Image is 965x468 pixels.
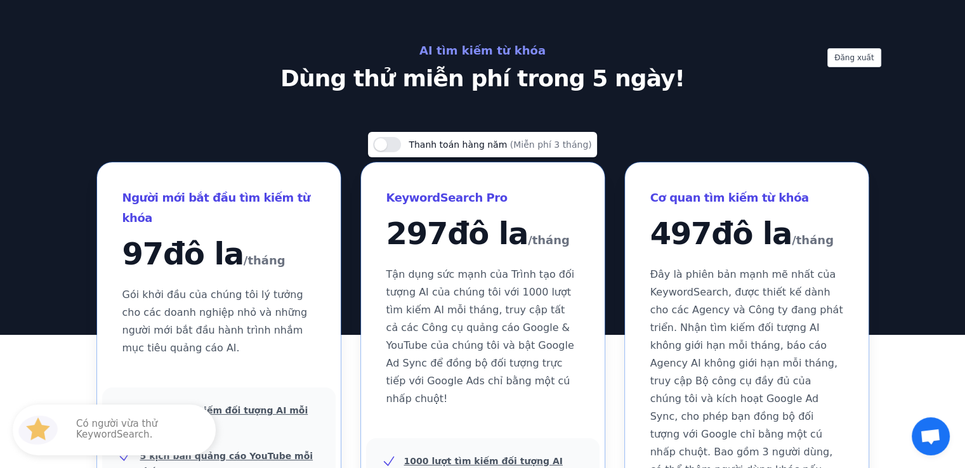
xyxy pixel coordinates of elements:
font: 297 [386,216,448,251]
font: Tận dụng sức mạnh của Trình tạo đối tượng AI của chúng tôi với 1000 lượt tìm kiếm AI mỗi tháng, t... [386,268,575,405]
font: /tháng [792,233,834,247]
font: (Miễn phí 3 tháng) [510,140,592,150]
font: /tháng [528,233,570,247]
font: Cơ quan tìm kiếm từ khóa [650,191,809,204]
font: Gói khởi đầu của chúng tôi lý tưởng cho các doanh nghiệp nhỏ và những người mới bắt đầu hành trìn... [122,289,308,354]
font: đô la [447,216,528,251]
font: 497 [650,216,712,251]
img: HubSpot [15,407,61,453]
font: Đăng xuất [834,53,874,62]
font: Dùng thử miễn phí trong 5 ngày! [280,65,685,91]
font: đô la [163,236,244,271]
a: Open chat [912,417,950,455]
font: Thanh toán hàng năm [409,140,507,150]
font: /tháng [244,254,286,267]
font: Có người vừa thử KeywordSearch. [76,418,157,440]
font: đô la [711,216,792,251]
font: Người mới bắt đầu tìm kiếm từ khóa [122,191,311,224]
font: 97 [122,236,163,271]
font: AI tìm kiếm từ khóa [419,44,546,57]
button: Đăng xuất [827,48,881,67]
font: KeywordSearch Pro [386,191,508,204]
font: 10 lượt tìm kiếm đối tượng AI mỗi tháng [140,405,308,431]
